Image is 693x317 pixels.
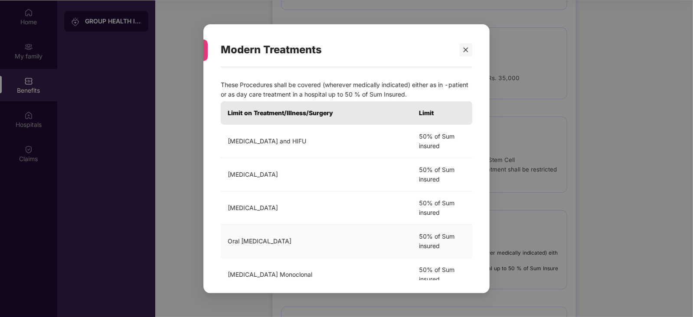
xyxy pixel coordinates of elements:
[463,46,469,52] span: close
[221,224,412,258] td: Oral [MEDICAL_DATA]
[221,191,412,224] td: [MEDICAL_DATA]
[412,258,472,291] td: 50% of Sum insured
[412,158,472,191] td: 50% of Sum insured
[412,191,472,224] td: 50% of Sum insured
[221,124,412,158] td: [MEDICAL_DATA] and HIFU
[412,124,472,158] td: 50% of Sum insured
[412,224,472,258] td: 50% of Sum insured
[221,80,472,99] p: These Procedures shall be covered (wherever medically indicated) either as in -patient or as day ...
[221,258,412,291] td: [MEDICAL_DATA] Monoclonal
[412,101,472,124] th: Limit
[221,33,451,67] div: Modern Treatments
[221,158,412,191] td: [MEDICAL_DATA]
[221,101,412,124] th: Limit on Treatment/Illness/Surgery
